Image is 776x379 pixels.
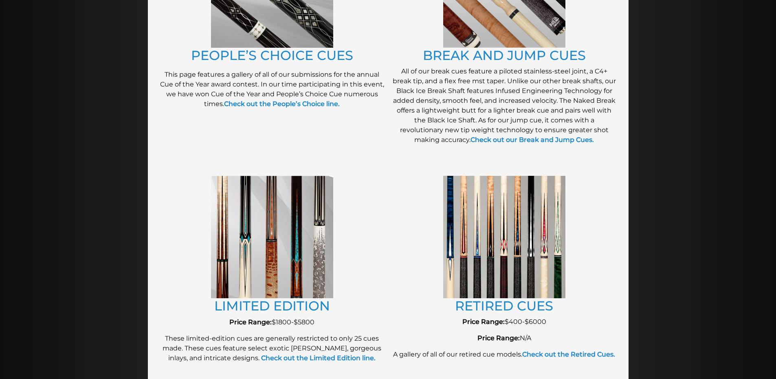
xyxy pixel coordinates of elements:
a: Check out our Break and Jump Cues. [470,136,594,144]
a: LIMITED EDITION [214,298,330,314]
strong: Check out the Limited Edition line. [261,354,376,362]
a: Check out the People’s Choice line. [224,100,340,108]
p: All of our break cues feature a piloted stainless-steel joint, a C4+ break tip, and a flex free m... [392,66,616,145]
strong: Price Range: [229,318,272,326]
a: RETIRED CUES [455,298,553,314]
p: These limited-edition cues are generally restricted to only 25 cues made. These cues feature sele... [160,334,384,363]
a: BREAK AND JUMP CUES [423,47,586,63]
strong: Price Range: [477,334,520,342]
a: PEOPLE’S CHOICE CUES [191,47,353,63]
p: This page features a gallery of all of our submissions for the annual Cue of the Year award conte... [160,70,384,109]
strong: Price Range: [462,318,505,326]
p: N/A [392,333,616,343]
a: Check out the Retired Cues. [522,350,615,358]
p: $400-$6000 [392,317,616,327]
p: $1800-$5800 [160,317,384,327]
p: A gallery of all of our retired cue models. [392,350,616,359]
a: Check out the Limited Edition line. [259,354,376,362]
